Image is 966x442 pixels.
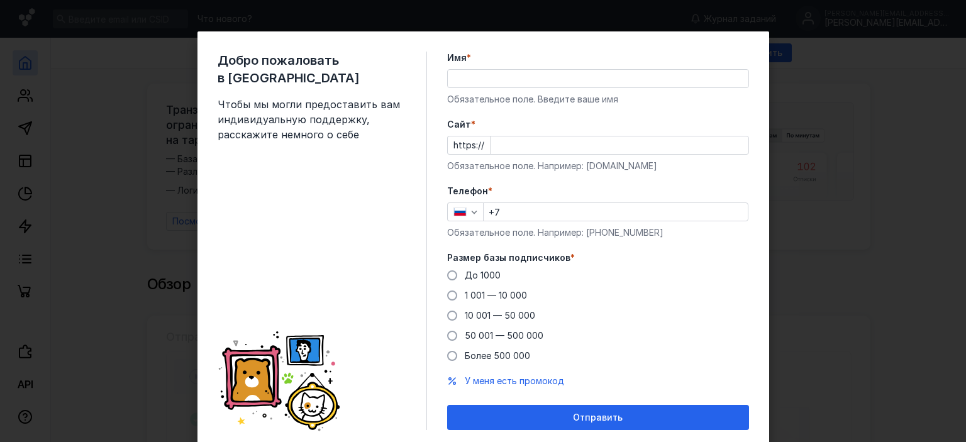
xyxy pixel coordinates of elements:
[218,52,406,87] span: Добро пожаловать в [GEOGRAPHIC_DATA]
[447,118,471,131] span: Cайт
[447,93,749,106] div: Обязательное поле. Введите ваше имя
[447,52,467,64] span: Имя
[465,310,535,321] span: 10 001 — 50 000
[447,405,749,430] button: Отправить
[465,375,564,387] button: У меня есть промокод
[465,290,527,301] span: 1 001 — 10 000
[447,185,488,197] span: Телефон
[465,270,501,280] span: До 1000
[465,330,543,341] span: 50 001 — 500 000
[447,226,749,239] div: Обязательное поле. Например: [PHONE_NUMBER]
[218,97,406,142] span: Чтобы мы могли предоставить вам индивидуальную поддержку, расскажите немного о себе
[573,412,623,423] span: Отправить
[465,350,530,361] span: Более 500 000
[465,375,564,386] span: У меня есть промокод
[447,251,570,264] span: Размер базы подписчиков
[447,160,749,172] div: Обязательное поле. Например: [DOMAIN_NAME]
